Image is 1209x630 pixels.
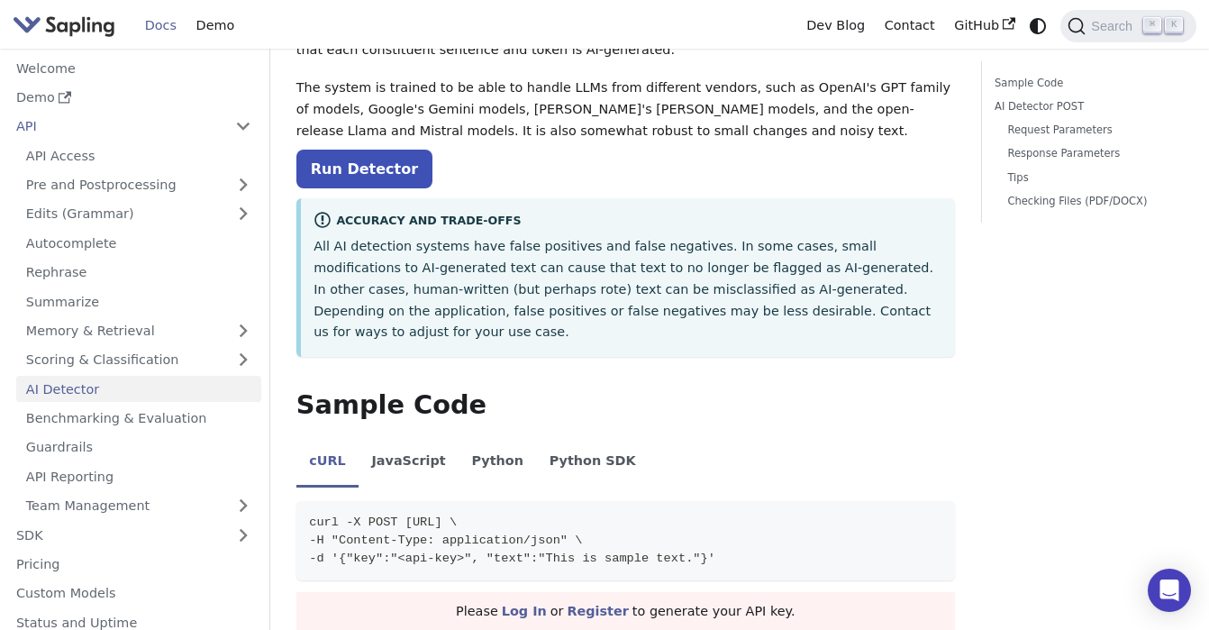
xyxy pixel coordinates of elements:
a: Guardrails [16,434,261,461]
a: Demo [186,12,244,40]
a: Dev Blog [796,12,874,40]
img: Sapling.ai [13,13,115,39]
a: Edits (Grammar) [16,201,261,227]
a: AI Detector [16,376,261,402]
a: Autocomplete [16,230,261,256]
a: API Access [16,142,261,169]
span: Search [1086,19,1143,33]
a: Benchmarking & Evaluation [16,406,261,432]
div: Accuracy and Trade-offs [314,211,941,233]
a: Checking Files (PDF/DOCX) [1007,193,1169,210]
a: GitHub [944,12,1024,40]
li: JavaScript [359,438,459,488]
a: Custom Models [6,580,261,607]
a: Rephrase [16,260,261,286]
a: Register [567,604,628,618]
a: Log In [502,604,547,618]
a: SDK [6,522,225,548]
a: Demo [6,85,261,111]
a: Pre and Postprocessing [16,172,261,198]
a: Tips [1007,169,1169,187]
a: Scoring & Classification [16,347,261,373]
li: cURL [296,438,359,488]
a: AI Detector POST [995,98,1177,115]
kbd: ⌘ [1143,17,1161,33]
kbd: K [1165,17,1183,33]
a: Summarize [16,288,261,315]
button: Collapse sidebar category 'API' [225,114,261,140]
button: Expand sidebar category 'SDK' [225,522,261,548]
button: Switch between dark and light mode (currently system mode) [1025,13,1051,39]
a: Memory & Retrieval [16,318,261,344]
li: Python SDK [536,438,649,488]
li: Python [459,438,536,488]
a: API [6,114,225,140]
button: Search (Command+K) [1060,10,1195,42]
span: -H "Content-Type: application/json" \ [309,534,582,547]
a: Team Management [16,493,261,519]
a: Request Parameters [1007,122,1169,139]
a: Pricing [6,552,261,578]
a: Run Detector [296,150,432,188]
a: Contact [875,12,945,40]
a: Response Parameters [1007,145,1169,162]
span: curl -X POST [URL] \ [309,516,457,529]
span: -d '{"key":"<api-key>", "text":"This is sample text."}' [309,552,715,565]
div: Open Intercom Messenger [1148,569,1191,612]
a: Docs [135,12,186,40]
p: The system is trained to be able to handle LLMs from different vendors, such as OpenAI's GPT fami... [296,78,955,142]
a: Sapling.ai [13,13,122,39]
p: All AI detection systems have false positives and false negatives. In some cases, small modificat... [314,236,941,343]
h2: Sample Code [296,389,955,422]
a: API Reporting [16,463,261,489]
a: Welcome [6,55,261,81]
a: Sample Code [995,75,1177,92]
